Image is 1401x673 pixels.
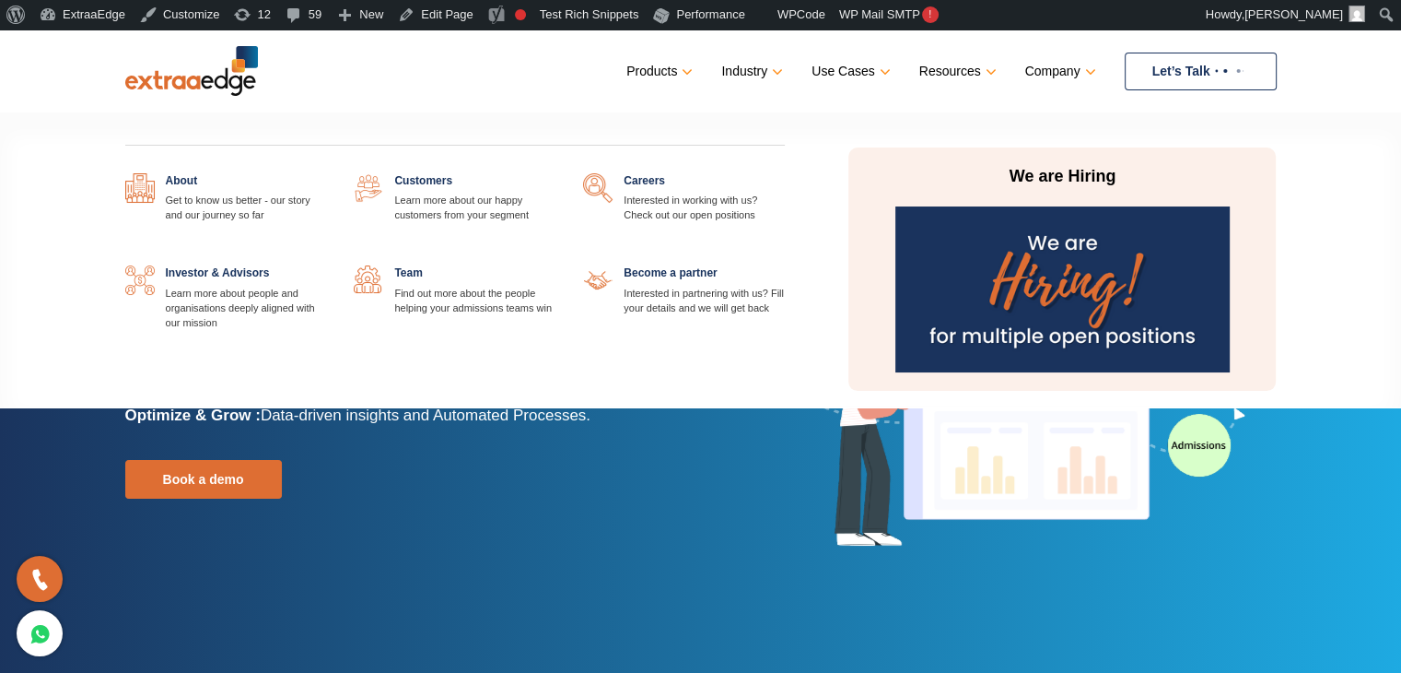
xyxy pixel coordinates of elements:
[889,166,1235,188] p: We are Hiring
[811,58,886,85] a: Use Cases
[1244,7,1343,21] span: [PERSON_NAME]
[1025,58,1092,85] a: Company
[922,6,939,23] span: !
[626,58,689,85] a: Products
[125,407,261,424] b: Optimize & Grow :
[1125,53,1277,90] a: Let’s Talk
[721,58,779,85] a: Industry
[125,460,282,499] a: Book a demo
[261,407,590,424] span: Data-driven insights and Automated Processes.
[919,58,993,85] a: Resources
